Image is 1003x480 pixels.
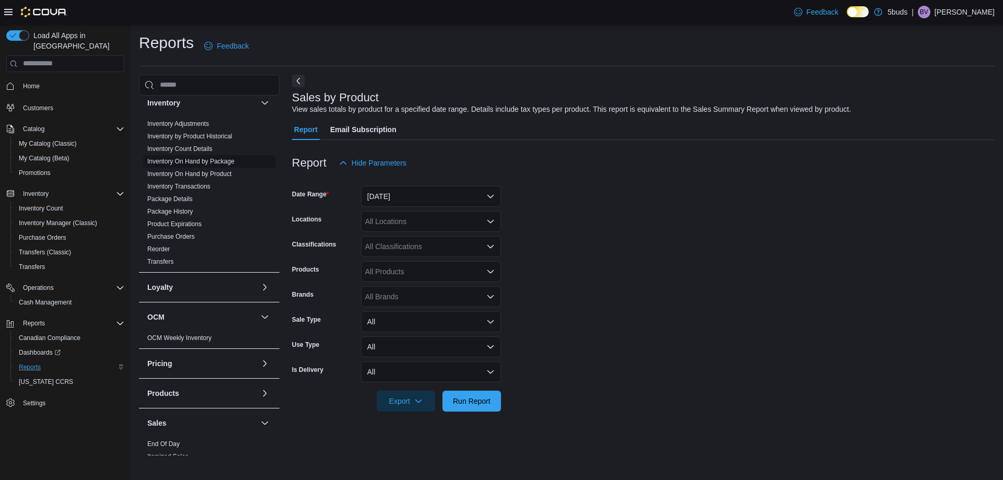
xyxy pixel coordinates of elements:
a: End Of Day [147,440,180,448]
a: Home [19,80,44,92]
span: Washington CCRS [15,376,124,388]
span: Feedback [217,41,249,51]
span: Dashboards [15,346,124,359]
div: Brandon Venne [918,6,930,18]
a: Transfers [147,258,173,265]
h3: OCM [147,312,165,322]
label: Products [292,265,319,274]
span: Reports [15,361,124,373]
button: Loyalty [259,281,271,294]
button: Open list of options [486,292,495,301]
button: Transfers (Classic) [10,245,129,260]
span: Inventory [19,188,124,200]
a: Package History [147,208,193,215]
span: My Catalog (Classic) [19,139,77,148]
a: Inventory by Product Historical [147,133,232,140]
span: Email Subscription [330,119,396,140]
span: Cash Management [15,296,124,309]
button: Products [147,388,256,399]
a: Transfers [15,261,49,273]
span: Purchase Orders [15,231,124,244]
span: Reorder [147,245,170,253]
span: Package Details [147,195,193,203]
span: Inventory Manager (Classic) [15,217,124,229]
span: Cash Management [19,298,72,307]
label: Use Type [292,341,319,349]
a: Inventory Transactions [147,183,211,190]
button: Inventory Manager (Classic) [10,216,129,230]
span: Customers [19,101,124,114]
button: My Catalog (Beta) [10,151,129,166]
span: Inventory Transactions [147,182,211,191]
a: Transfers (Classic) [15,246,75,259]
button: Catalog [19,123,49,135]
a: Product Expirations [147,220,202,228]
a: Promotions [15,167,55,179]
span: Itemized Sales [147,452,189,461]
span: Catalog [19,123,124,135]
button: All [361,311,501,332]
span: Purchase Orders [19,233,66,242]
span: Inventory Count [19,204,63,213]
a: Inventory Adjustments [147,120,209,127]
span: Reports [19,363,41,371]
a: My Catalog (Beta) [15,152,74,165]
button: Inventory Count [10,201,129,216]
a: Customers [19,102,57,114]
a: My Catalog (Classic) [15,137,81,150]
span: Settings [23,399,45,407]
a: Feedback [790,2,843,22]
a: OCM Weekly Inventory [147,334,212,342]
span: Hide Parameters [352,158,406,168]
span: Customers [23,104,53,112]
button: Next [292,75,305,87]
button: Inventory [2,186,129,201]
button: Pricing [147,358,256,369]
span: Inventory Adjustments [147,120,209,128]
a: Canadian Compliance [15,332,85,344]
a: Dashboards [15,346,65,359]
h1: Reports [139,32,194,53]
span: Dashboards [19,348,61,357]
span: Canadian Compliance [15,332,124,344]
button: Run Report [442,391,501,412]
a: [US_STATE] CCRS [15,376,77,388]
button: Purchase Orders [10,230,129,245]
button: Open list of options [486,242,495,251]
h3: Sales by Product [292,91,379,104]
a: Feedback [200,36,253,56]
img: Cova [21,7,67,17]
h3: Sales [147,418,167,428]
button: Sales [259,417,271,429]
span: Inventory Manager (Classic) [19,219,97,227]
button: Sales [147,418,256,428]
span: Inventory Count [15,202,124,215]
label: Locations [292,215,322,224]
nav: Complex example [6,74,124,438]
button: Open list of options [486,267,495,276]
span: Transfers [19,263,45,271]
label: Classifications [292,240,336,249]
button: Hide Parameters [335,153,411,173]
p: 5buds [888,6,907,18]
a: Settings [19,397,50,409]
a: Inventory Count [15,202,67,215]
button: Reports [10,360,129,374]
span: BV [920,6,928,18]
span: My Catalog (Classic) [15,137,124,150]
span: Promotions [15,167,124,179]
h3: Inventory [147,98,180,108]
label: Date Range [292,190,329,198]
span: Home [19,79,124,92]
button: Canadian Compliance [10,331,129,345]
button: Promotions [10,166,129,180]
span: Purchase Orders [147,232,195,241]
button: [US_STATE] CCRS [10,374,129,389]
button: OCM [259,311,271,323]
label: Sale Type [292,315,321,324]
a: Dashboards [10,345,129,360]
a: Inventory On Hand by Package [147,158,235,165]
button: All [361,361,501,382]
span: Canadian Compliance [19,334,80,342]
